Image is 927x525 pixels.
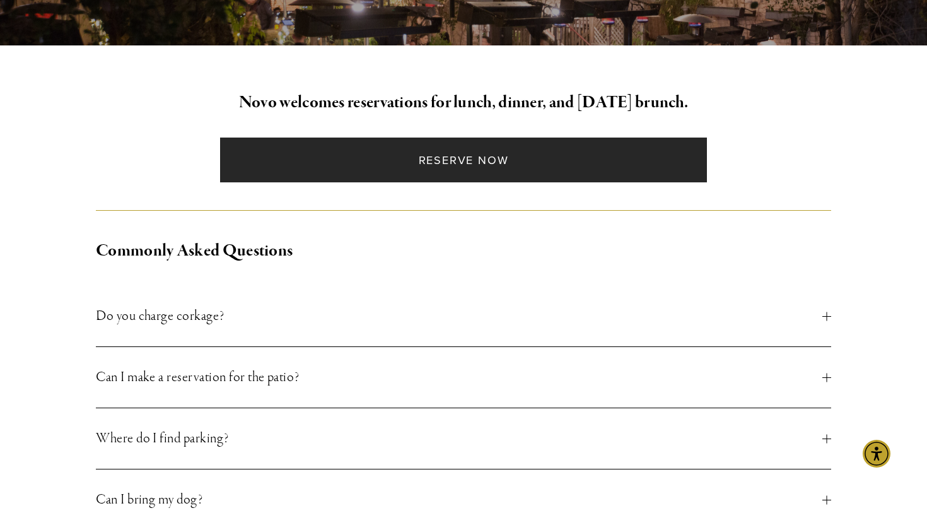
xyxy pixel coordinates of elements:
[96,90,831,116] h2: Novo welcomes reservations for lunch, dinner, and [DATE] brunch.
[96,427,822,450] span: Where do I find parking?
[96,305,822,327] span: Do you charge corkage?
[96,366,822,389] span: Can I make a reservation for the patio?
[96,286,831,346] button: Do you charge corkage?
[96,408,831,469] button: Where do I find parking?
[96,238,831,264] h2: Commonly Asked Questions
[220,138,706,182] a: Reserve Now
[863,440,890,468] div: Accessibility Menu
[96,347,831,408] button: Can I make a reservation for the patio?
[96,488,822,511] span: Can I bring my dog?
